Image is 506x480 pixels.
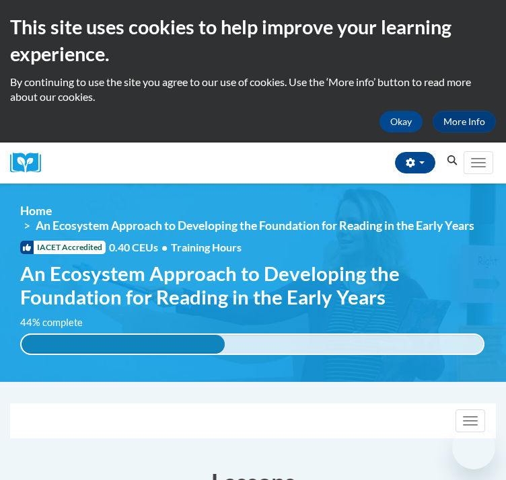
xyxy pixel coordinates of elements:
[20,241,106,254] span: IACET Accredited
[20,204,52,218] a: Home
[20,262,486,309] span: An Ecosystem Approach to Developing the Foundation for Reading in the Early Years
[10,75,496,104] p: By continuing to use the site you agree to our use of cookies. Use the ‘More info’ button to read...
[462,143,496,184] div: Main menu
[161,241,168,253] span: •
[171,241,242,253] span: Training Hours
[379,111,423,132] button: Okay
[442,153,462,169] button: Search
[433,111,496,132] a: More Info
[20,315,98,330] label: 44% complete
[22,335,225,354] div: 44% complete
[36,218,474,233] span: An Ecosystem Approach to Developing the Foundation for Reading in the Early Years
[10,153,50,173] a: Cox Campus
[452,426,495,469] iframe: Button to launch messaging window
[395,152,435,173] button: Account Settings
[10,153,50,173] img: Logo brand
[109,240,171,255] span: 0.40 CEUs
[10,13,496,68] h2: This site uses cookies to help improve your learning experience.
